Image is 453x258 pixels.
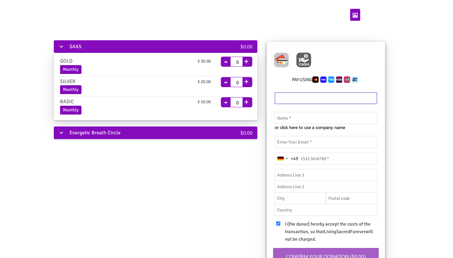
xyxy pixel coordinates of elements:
input: 1512 3456789 * [275,153,377,165]
input: City [275,192,326,204]
h6: Pay using [273,76,379,86]
span: I (the donor) hereby accept the costs of the transaction, so that will not be charged. [285,221,373,242]
button: - [221,73,231,82]
button: + [243,76,250,85]
input: Enter Your Email * [275,136,377,148]
input: Country [275,204,377,216]
input: Address Line 2 [275,181,377,193]
img: CardCollection2.png [312,76,319,83]
button: - [221,93,231,102]
img: Cash [296,53,311,67]
label: Monthly [60,85,81,94]
span: $ 30.00 [198,58,211,65]
div: GOLD [55,57,164,65]
span: LivingSacredForever [324,229,366,234]
iframe: Secure card payment input frame [277,93,375,105]
button: Selected country [275,153,298,164]
div: SILVER [55,78,164,86]
img: CardCollection3.png [320,76,327,83]
img: CardCollection6.png [344,76,350,83]
label: Monthly [60,65,81,74]
span: $ 20.00 [198,78,211,85]
div: BASIC [55,98,164,106]
img: CardCollection4.png [328,76,334,83]
img: CardCollection7.png [352,76,358,83]
button: - [221,53,231,62]
div: Energetic Breath Circle [54,126,217,139]
img: CardCollection5.png [336,76,342,83]
div: +49 [291,155,298,162]
span: $0.00 [240,129,253,136]
input: Address Line 1 [275,169,377,181]
span: $ 10.00 [198,98,211,105]
input: Name * [275,112,377,124]
label: Monthly [60,106,81,115]
span: or click here to use a company name [275,124,345,131]
input: Postal code [326,192,377,204]
span: $0.00 [240,43,253,50]
img: CardCollection [274,53,289,67]
button: + [243,56,250,65]
div: SAAS [54,40,217,53]
button: + [243,97,250,105]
